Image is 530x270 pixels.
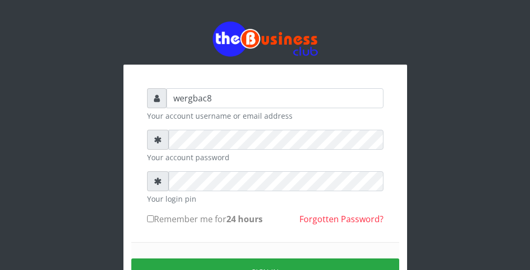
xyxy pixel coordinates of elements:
[167,88,383,108] input: Username or email address
[147,152,383,163] small: Your account password
[147,193,383,204] small: Your login pin
[147,110,383,121] small: Your account username or email address
[147,215,154,222] input: Remember me for24 hours
[226,213,263,225] b: 24 hours
[147,213,263,225] label: Remember me for
[299,213,383,225] a: Forgotten Password?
